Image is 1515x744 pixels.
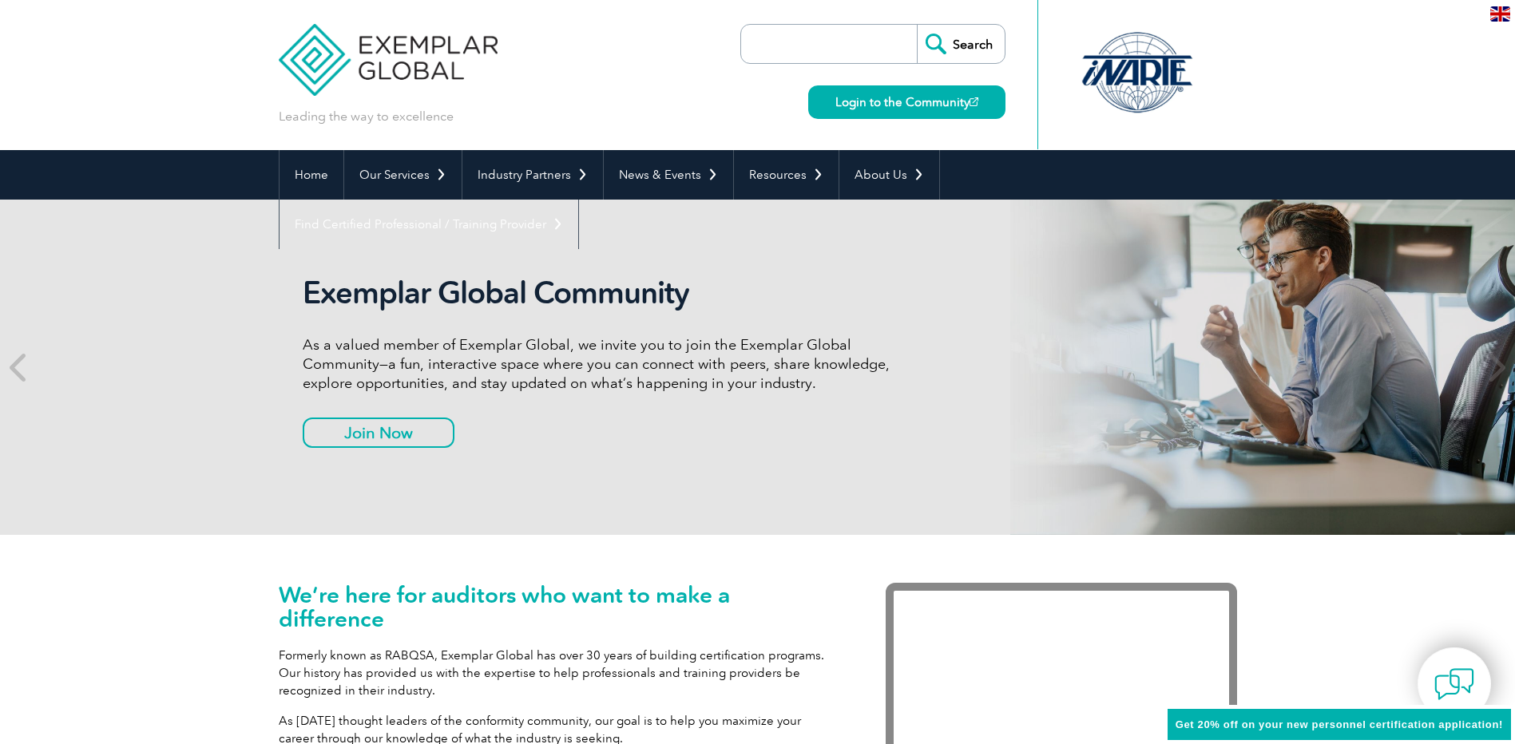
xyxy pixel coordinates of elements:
a: About Us [839,150,939,200]
a: Home [280,150,343,200]
h1: We’re here for auditors who want to make a difference [279,583,838,631]
img: contact-chat.png [1434,664,1474,704]
a: Find Certified Professional / Training Provider [280,200,578,249]
a: Login to the Community [808,85,1005,119]
p: Formerly known as RABQSA, Exemplar Global has over 30 years of building certification programs. O... [279,647,838,699]
a: Join Now [303,418,454,448]
p: As a valued member of Exemplar Global, we invite you to join the Exemplar Global Community—a fun,... [303,335,902,393]
a: Resources [734,150,839,200]
input: Search [917,25,1005,63]
span: Get 20% off on your new personnel certification application! [1176,718,1503,730]
a: News & Events [604,150,733,200]
h2: Exemplar Global Community [303,275,902,311]
img: en [1490,6,1510,22]
a: Industry Partners [462,150,603,200]
img: open_square.png [970,97,978,106]
a: Our Services [344,150,462,200]
p: Leading the way to excellence [279,108,454,125]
